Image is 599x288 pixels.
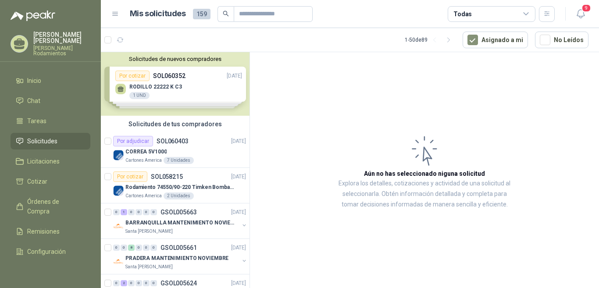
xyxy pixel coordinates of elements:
span: Solicitudes [27,136,57,146]
a: 0 0 8 0 0 0 GSOL005661[DATE] Company LogoPRADERA MANTENIMIENTO NOVIEMBRESanta [PERSON_NAME] [113,242,248,270]
div: 0 [135,245,142,251]
div: 0 [128,280,135,286]
p: Cartones America [125,192,162,199]
div: 7 Unidades [164,157,194,164]
div: 0 [150,280,157,286]
div: 2 Unidades [164,192,194,199]
img: Company Logo [113,256,124,267]
div: 2 [121,280,127,286]
div: 0 [121,245,127,251]
h3: Aún no has seleccionado niguna solicitud [364,169,485,178]
span: Licitaciones [27,156,60,166]
div: 0 [135,280,142,286]
a: Tareas [11,113,90,129]
p: [DATE] [231,244,246,252]
p: [DATE] [231,208,246,217]
div: 1 - 50 de 89 [405,33,456,47]
div: 0 [113,209,120,215]
div: 0 [113,245,120,251]
span: Órdenes de Compra [27,197,82,216]
span: Configuración [27,247,66,256]
p: Rodamiento 74550/90-220 Timken BombaVG40 [125,183,235,192]
a: Por adjudicarSOL060403[DATE] Company LogoCORREA 5V1000Cartones America7 Unidades [101,132,250,168]
div: 0 [150,245,157,251]
div: 0 [135,209,142,215]
span: Inicio [27,76,41,85]
p: GSOL005663 [160,209,197,215]
div: 0 [143,245,150,251]
p: PRADERA MANTENIMIENTO NOVIEMBRE [125,254,228,263]
p: [PERSON_NAME] [PERSON_NAME] [33,32,90,44]
img: Company Logo [113,185,124,196]
p: GSOL005661 [160,245,197,251]
a: 0 1 0 0 0 0 GSOL005663[DATE] Company LogoBARRANQUILLA MANTENIMIENTO NOVIEMBRESanta [PERSON_NAME] [113,207,248,235]
p: CORREA 5V1000 [125,148,167,156]
div: 1 [121,209,127,215]
span: Remisiones [27,227,60,236]
div: 0 [150,209,157,215]
span: Cotizar [27,177,47,186]
a: Cotizar [11,173,90,190]
div: Por cotizar [113,171,147,182]
p: [PERSON_NAME] Rodamientos [33,46,90,56]
div: 8 [128,245,135,251]
button: Asignado a mi [463,32,528,48]
span: 159 [193,9,210,19]
div: Solicitudes de tus compradores [101,116,250,132]
button: No Leídos [535,32,588,48]
div: 0 [143,280,150,286]
div: 0 [128,209,135,215]
p: Santa [PERSON_NAME] [125,263,173,270]
a: Configuración [11,243,90,260]
a: Solicitudes [11,133,90,149]
p: Santa [PERSON_NAME] [125,228,173,235]
button: 9 [573,6,588,22]
div: Solicitudes de nuevos compradoresPor cotizarSOL060352[DATE] RODILLO 22222 K C31 UNDPor cotizarSOL... [101,52,250,116]
span: search [223,11,229,17]
p: Explora los detalles, cotizaciones y actividad de una solicitud al seleccionarla. Obtén informaci... [338,178,511,210]
a: Órdenes de Compra [11,193,90,220]
p: Cartones America [125,157,162,164]
p: SOL058215 [151,174,183,180]
p: SOL060403 [157,138,189,144]
h1: Mis solicitudes [130,7,186,20]
p: [DATE] [231,173,246,181]
p: BARRANQUILLA MANTENIMIENTO NOVIEMBRE [125,219,235,227]
img: Company Logo [113,150,124,160]
span: Chat [27,96,40,106]
div: Todas [453,9,472,19]
a: Chat [11,92,90,109]
button: Solicitudes de nuevos compradores [104,56,246,62]
a: Por cotizarSOL058215[DATE] Company LogoRodamiento 74550/90-220 Timken BombaVG40Cartones America2 ... [101,168,250,203]
span: Tareas [27,116,46,126]
div: Por adjudicar [113,136,153,146]
img: Logo peakr [11,11,55,21]
p: [DATE] [231,279,246,288]
a: Manuales y ayuda [11,263,90,280]
a: Remisiones [11,223,90,240]
span: 9 [581,4,591,12]
div: 0 [113,280,120,286]
a: Licitaciones [11,153,90,170]
a: Inicio [11,72,90,89]
div: 0 [143,209,150,215]
p: GSOL005624 [160,280,197,286]
img: Company Logo [113,221,124,231]
p: [DATE] [231,137,246,146]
